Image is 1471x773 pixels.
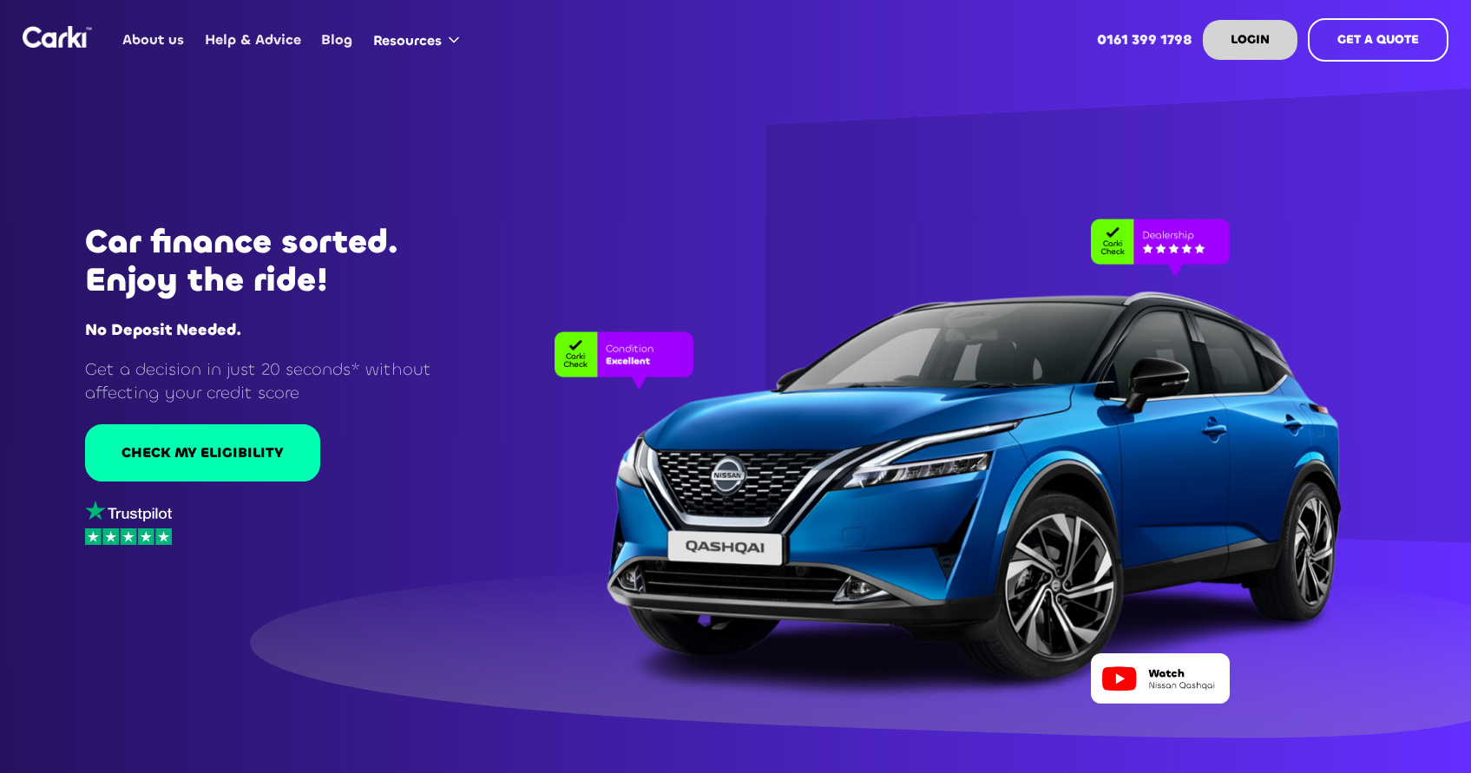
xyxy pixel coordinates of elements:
[85,528,172,545] img: stars
[1097,30,1192,49] strong: 0161 399 1798
[1337,31,1419,48] strong: GET A QUOTE
[312,6,363,74] a: Blog
[85,424,320,481] a: CHECK MY ELIGIBILITY
[121,443,284,462] div: CHECK MY ELIGIBILITY
[194,6,311,74] a: Help & Advice
[85,501,172,522] img: trustpilot
[85,357,474,405] p: Get a decision in just 20 seconds* without affecting your credit score
[85,319,241,340] strong: No Deposit Needed.
[373,31,442,50] div: Resources
[1308,18,1448,62] a: GET A QUOTE
[1087,6,1203,74] a: 0161 399 1798
[363,7,476,73] div: Resources
[113,6,194,74] a: About us
[85,223,474,299] h1: Car finance sorted. Enjoy the ride!
[1203,20,1297,60] a: LOGIN
[23,26,92,48] a: home
[23,26,92,48] img: Logo
[1231,31,1270,48] strong: LOGIN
